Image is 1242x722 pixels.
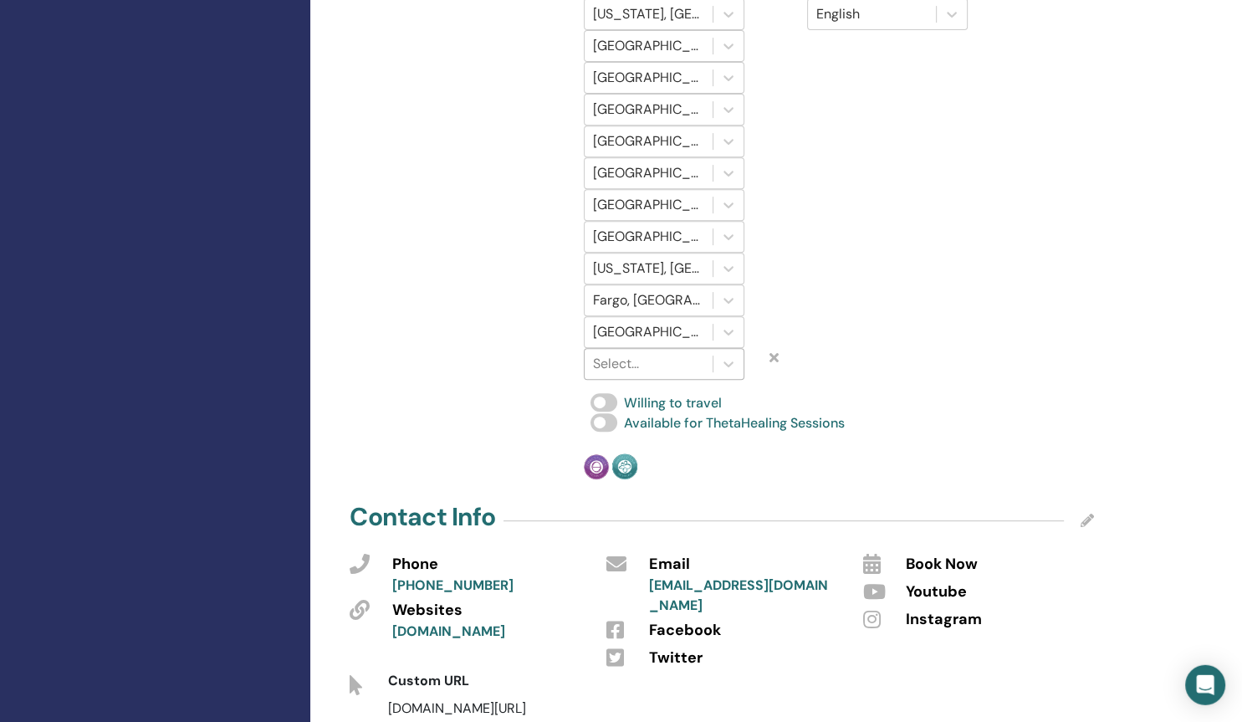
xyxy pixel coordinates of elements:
h4: Contact Info [350,502,494,532]
a: [PHONE_NUMBER] [392,576,514,594]
span: Facebook [649,620,721,642]
span: Available for ThetaHealing Sessions [624,414,845,432]
span: Youtube [906,581,967,603]
div: Open Intercom Messenger [1185,665,1225,705]
span: Websites [392,600,463,622]
span: Book Now [906,554,978,576]
a: [EMAIL_ADDRESS][DOMAIN_NAME] [649,576,828,614]
span: [DOMAIN_NAME][URL] [388,699,526,717]
span: Instagram [906,609,982,631]
a: [DOMAIN_NAME] [392,622,505,640]
span: Willing to travel [624,394,722,412]
span: Twitter [649,648,703,669]
span: Custom URL [388,672,469,689]
span: Phone [392,554,438,576]
span: Email [649,554,690,576]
